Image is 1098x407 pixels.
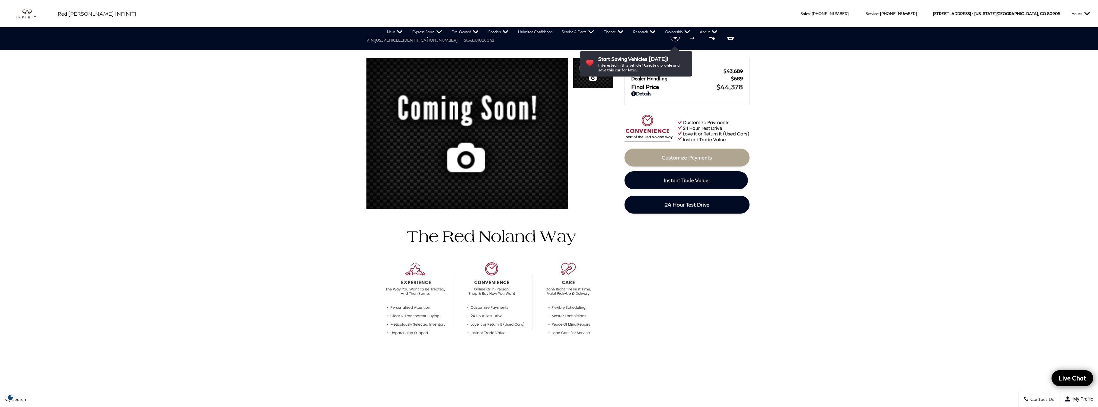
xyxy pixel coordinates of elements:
span: : [878,11,879,16]
a: Red [PERSON_NAME] INFINITI [58,10,136,18]
span: $44,378 [717,83,743,91]
a: Unlimited Confidence [513,27,557,37]
span: UI016041 [475,38,494,43]
img: Opt-Out Icon [3,394,18,401]
span: : [810,11,811,16]
a: Research [628,27,660,37]
a: New [382,27,407,37]
span: Customize Payments [662,154,712,160]
a: 24 Hour Test Drive [624,196,750,214]
span: My Profile [1071,396,1093,402]
a: [PHONE_NUMBER] [812,11,849,16]
img: Used 2025 Black Toyota Premium image 1 [573,58,613,89]
button: Compare Vehicle [689,32,699,42]
img: Used 2025 Black Toyota Premium image 1 [366,58,568,213]
nav: Main Navigation [382,27,722,37]
a: Pre-Owned [447,27,483,37]
a: Finance [599,27,628,37]
a: About [695,27,722,37]
span: 24 Hour Test Drive [665,201,709,208]
a: infiniti [16,9,48,19]
a: Instant Trade Value [624,171,748,189]
section: Click to Open Cookie Consent Modal [3,394,18,401]
a: Live Chat [1052,370,1093,386]
span: $689 [731,76,743,81]
a: [STREET_ADDRESS] • [US_STATE][GEOGRAPHIC_DATA], CO 80905 [933,11,1060,16]
span: Red [PERSON_NAME] [631,68,724,74]
a: [PHONE_NUMBER] [880,11,917,16]
span: Live Chat [1055,374,1089,382]
a: Service & Parts [557,27,599,37]
a: Specials [483,27,513,37]
a: Express Store [407,27,447,37]
span: Search [10,396,26,402]
button: Open user profile menu [1060,391,1098,407]
span: Final Price [631,83,717,90]
span: Red [PERSON_NAME] INFINITI [58,11,136,17]
span: $43,689 [724,68,743,74]
span: Contact Us [1029,396,1054,402]
a: Details [631,91,743,96]
span: Stock: [464,38,475,43]
span: Instant Trade Value [664,177,708,183]
span: [US_VEHICLE_IDENTIFICATION_NUMBER] [375,38,457,43]
a: Dealer Handling $689 [631,76,743,81]
span: Service [866,11,878,16]
img: INFINITI [16,9,48,19]
span: Dealer Handling [631,76,731,81]
a: Customize Payments [624,149,750,167]
a: Red [PERSON_NAME] $43,689 [631,68,743,74]
span: VIN: [366,38,375,43]
a: Ownership [660,27,695,37]
span: Sales [800,11,810,16]
a: Final Price $44,378 [631,83,743,91]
